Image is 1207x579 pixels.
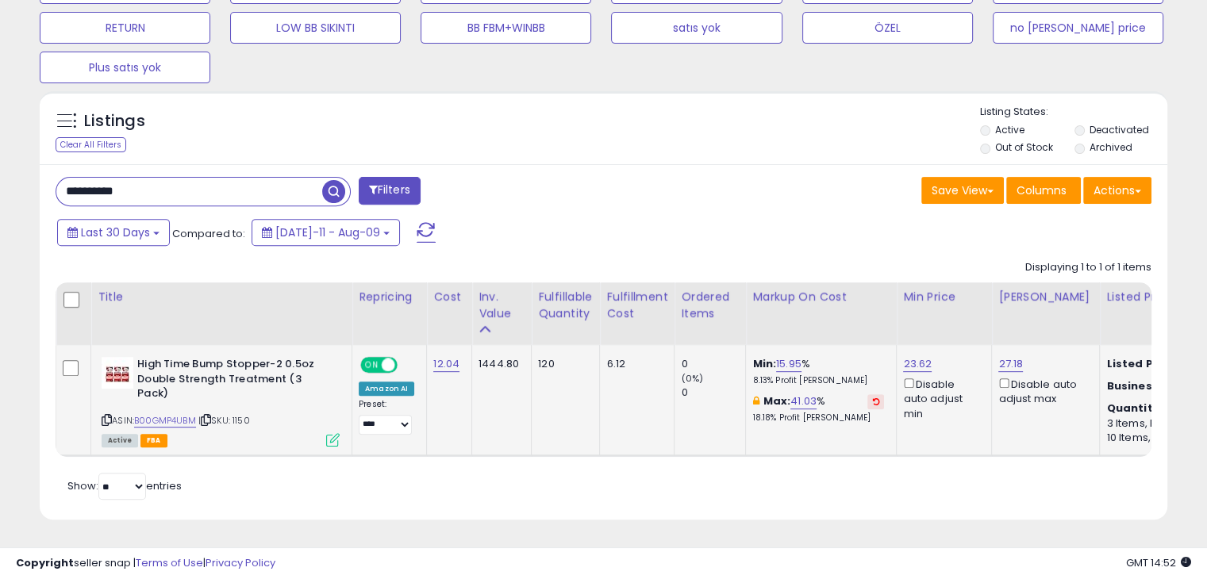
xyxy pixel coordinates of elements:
[140,434,167,447] span: FBA
[538,357,587,371] div: 120
[359,382,414,396] div: Amazon AI
[479,289,525,322] div: Inv. value
[56,137,126,152] div: Clear All Filters
[252,219,400,246] button: [DATE]-11 - Aug-09
[359,177,421,205] button: Filters
[611,12,782,44] button: satıs yok
[81,224,150,240] span: Last 30 Days
[1126,555,1191,570] span: 2025-09-9 14:52 GMT
[1089,123,1148,136] label: Deactivated
[606,289,667,322] div: Fulfillment Cost
[421,12,591,44] button: BB FBM+WINBB
[84,110,145,132] h5: Listings
[1017,182,1067,198] span: Columns
[980,105,1167,120] p: Listing States:
[681,372,703,385] small: (0%)
[1089,140,1132,154] label: Archived
[102,357,133,389] img: 41vrD6uJ16L._SL40_.jpg
[275,224,380,240] span: [DATE]-11 - Aug-09
[359,289,420,305] div: Repricing
[67,478,182,493] span: Show: entries
[1006,177,1081,204] button: Columns
[102,434,138,447] span: All listings currently available for purchase on Amazon
[134,414,196,428] a: B00GMP4UBM
[763,393,791,408] b: Max:
[606,357,662,371] div: 6.12
[230,12,401,44] button: LOW BB SIKINTI
[752,375,884,386] p: 8.13% Profit [PERSON_NAME]
[1106,378,1194,393] b: Business Price:
[681,385,745,400] div: 0
[998,289,1093,305] div: [PERSON_NAME]
[998,356,1023,372] a: 27.18
[102,357,340,445] div: ASIN:
[433,289,465,305] div: Cost
[903,375,979,421] div: Disable auto adjust min
[40,12,210,44] button: RETURN
[395,359,421,372] span: OFF
[172,226,245,241] span: Compared to:
[752,356,776,371] b: Min:
[1025,260,1151,275] div: Displaying 1 to 1 of 1 items
[433,356,459,372] a: 12.04
[362,359,382,372] span: ON
[998,375,1087,406] div: Disable auto adjust max
[98,289,345,305] div: Title
[136,555,203,570] a: Terms of Use
[681,357,745,371] div: 0
[16,556,275,571] div: seller snap | |
[993,12,1163,44] button: no [PERSON_NAME] price
[198,414,250,427] span: | SKU: 1150
[40,52,210,83] button: Plus satıs yok
[137,357,330,405] b: High Time Bump Stopper-2 0.5oz Double Strength Treatment (3 Pack)
[16,555,74,570] strong: Copyright
[752,394,884,424] div: %
[206,555,275,570] a: Privacy Policy
[752,412,884,424] p: 18.18% Profit [PERSON_NAME]
[359,399,414,435] div: Preset:
[681,289,739,322] div: Ordered Items
[790,393,817,409] a: 41.03
[802,12,973,44] button: ÖZEL
[995,123,1024,136] label: Active
[57,219,170,246] button: Last 30 Days
[903,356,932,372] a: 23.62
[752,289,890,305] div: Markup on Cost
[776,356,801,372] a: 15.95
[1083,177,1151,204] button: Actions
[1106,356,1178,371] b: Listed Price:
[746,282,897,345] th: The percentage added to the cost of goods (COGS) that forms the calculator for Min & Max prices.
[903,289,985,305] div: Min Price
[538,289,593,322] div: Fulfillable Quantity
[995,140,1053,154] label: Out of Stock
[752,357,884,386] div: %
[479,357,519,371] div: 1444.80
[921,177,1004,204] button: Save View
